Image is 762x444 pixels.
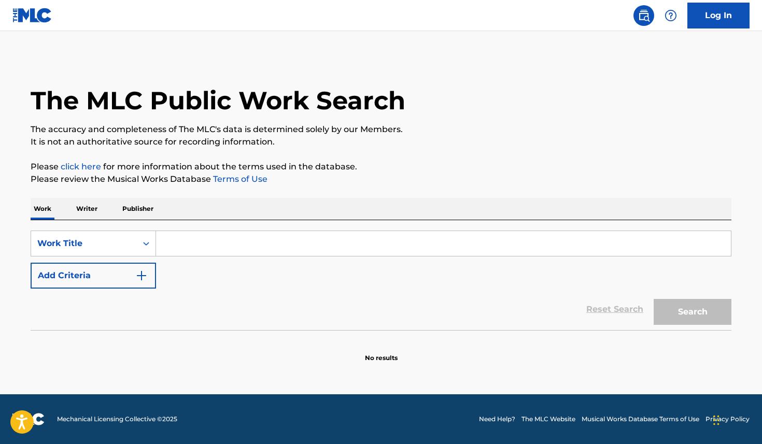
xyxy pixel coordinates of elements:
a: Need Help? [479,414,515,424]
a: Public Search [633,5,654,26]
p: It is not an authoritative source for recording information. [31,136,731,148]
img: search [638,9,650,22]
a: Terms of Use [211,174,267,184]
button: Add Criteria [31,263,156,289]
a: Musical Works Database Terms of Use [582,414,699,424]
p: No results [365,341,398,363]
h1: The MLC Public Work Search [31,85,405,116]
form: Search Form [31,231,731,330]
p: Please for more information about the terms used in the database. [31,161,731,173]
p: The accuracy and completeness of The MLC's data is determined solely by our Members. [31,123,731,136]
img: help [665,9,677,22]
a: Privacy Policy [705,414,750,424]
span: Mechanical Licensing Collective © 2025 [57,414,177,424]
a: Log In [687,3,750,28]
img: MLC Logo [12,8,52,23]
div: Work Title [37,237,131,250]
a: click here [61,162,101,171]
a: The MLC Website [521,414,575,424]
p: Work [31,198,54,220]
div: Drag [713,405,719,436]
iframe: Chat Widget [710,394,762,444]
p: Publisher [119,198,157,220]
img: 9d2ae6d4665cec9f34b9.svg [135,269,148,282]
div: Help [660,5,681,26]
p: Please review the Musical Works Database [31,173,731,185]
img: logo [12,413,45,425]
p: Writer [73,198,101,220]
